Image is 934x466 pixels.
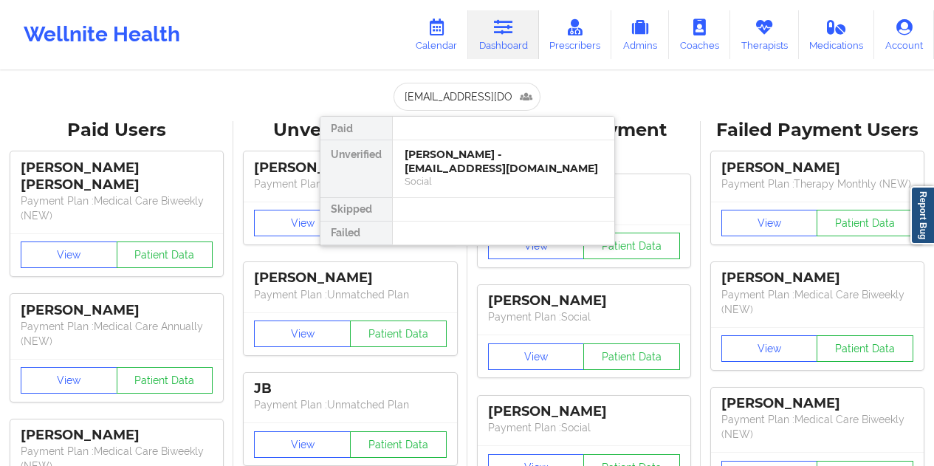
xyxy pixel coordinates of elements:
[254,321,351,347] button: View
[721,412,913,442] p: Payment Plan : Medical Care Biweekly (NEW)
[730,10,799,59] a: Therapists
[21,160,213,193] div: [PERSON_NAME] [PERSON_NAME]
[117,367,213,394] button: Patient Data
[21,367,117,394] button: View
[254,287,446,302] p: Payment Plan : Unmatched Plan
[669,10,730,59] a: Coaches
[320,140,392,198] div: Unverified
[350,431,447,458] button: Patient Data
[488,309,680,324] p: Payment Plan : Social
[21,241,117,268] button: View
[874,10,934,59] a: Account
[254,160,446,177] div: [PERSON_NAME]
[405,148,602,175] div: [PERSON_NAME] - [EMAIL_ADDRESS][DOMAIN_NAME]
[611,10,669,59] a: Admins
[721,335,818,362] button: View
[320,222,392,245] div: Failed
[468,10,539,59] a: Dashboard
[721,287,913,317] p: Payment Plan : Medical Care Biweekly (NEW)
[254,210,351,236] button: View
[711,119,924,142] div: Failed Payment Users
[799,10,875,59] a: Medications
[817,335,913,362] button: Patient Data
[721,395,913,412] div: [PERSON_NAME]
[21,193,213,223] p: Payment Plan : Medical Care Biweekly (NEW)
[320,117,392,140] div: Paid
[488,292,680,309] div: [PERSON_NAME]
[721,210,818,236] button: View
[117,241,213,268] button: Patient Data
[405,10,468,59] a: Calendar
[350,321,447,347] button: Patient Data
[254,431,351,458] button: View
[910,186,934,244] a: Report Bug
[254,270,446,287] div: [PERSON_NAME]
[488,403,680,420] div: [PERSON_NAME]
[21,319,213,349] p: Payment Plan : Medical Care Annually (NEW)
[405,175,602,188] div: Social
[583,233,680,259] button: Patient Data
[21,427,213,444] div: [PERSON_NAME]
[721,160,913,177] div: [PERSON_NAME]
[21,302,213,319] div: [PERSON_NAME]
[320,198,392,222] div: Skipped
[488,420,680,435] p: Payment Plan : Social
[254,397,446,412] p: Payment Plan : Unmatched Plan
[488,233,585,259] button: View
[721,270,913,287] div: [PERSON_NAME]
[254,177,446,191] p: Payment Plan : Unmatched Plan
[817,210,913,236] button: Patient Data
[254,380,446,397] div: JB
[721,177,913,191] p: Payment Plan : Therapy Monthly (NEW)
[488,343,585,370] button: View
[10,119,223,142] div: Paid Users
[583,343,680,370] button: Patient Data
[539,10,612,59] a: Prescribers
[244,119,456,142] div: Unverified Users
